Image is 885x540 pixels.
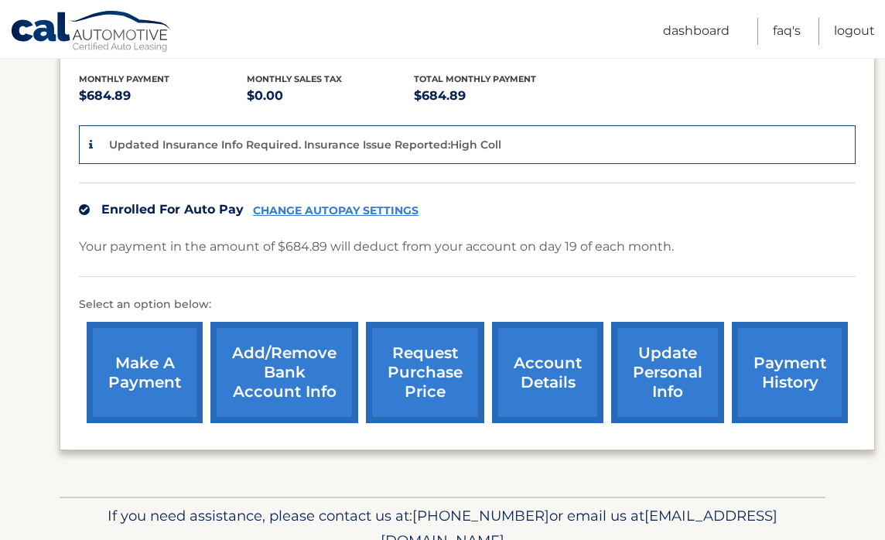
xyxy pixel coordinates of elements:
[79,73,169,84] span: Monthly Payment
[253,204,419,217] a: CHANGE AUTOPAY SETTINGS
[87,322,203,423] a: make a payment
[79,204,90,215] img: check.svg
[79,85,247,107] p: $684.89
[109,138,501,152] p: Updated Insurance Info Required. Insurance Issue Reported:High Coll
[414,85,582,107] p: $684.89
[492,322,603,423] a: account details
[834,18,875,45] a: Logout
[732,322,848,423] a: payment history
[773,18,801,45] a: FAQ's
[79,236,674,258] p: Your payment in the amount of $684.89 will deduct from your account on day 19 of each month.
[663,18,730,45] a: Dashboard
[10,10,173,55] a: Cal Automotive
[247,85,415,107] p: $0.00
[101,202,244,217] span: Enrolled For Auto Pay
[79,296,856,314] p: Select an option below:
[210,322,358,423] a: Add/Remove bank account info
[366,322,484,423] a: request purchase price
[247,73,342,84] span: Monthly sales Tax
[414,73,536,84] span: Total Monthly Payment
[611,322,724,423] a: update personal info
[412,507,549,525] span: [PHONE_NUMBER]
